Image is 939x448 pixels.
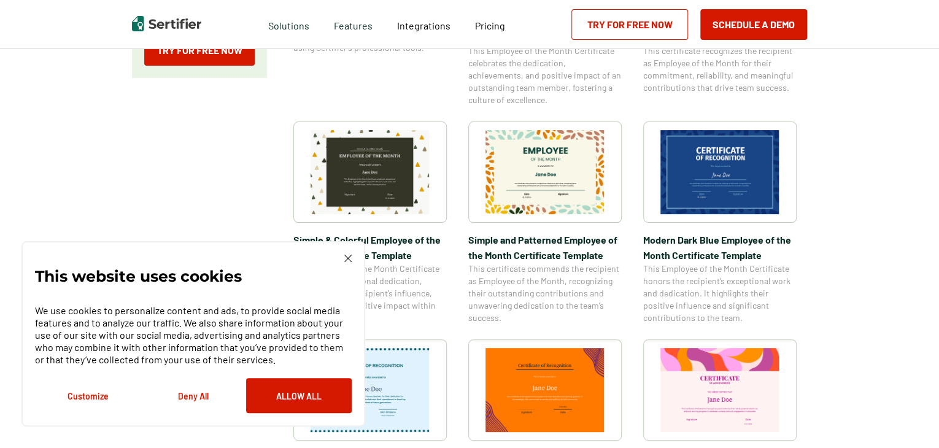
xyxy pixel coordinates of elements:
a: Try for Free Now [144,35,255,66]
button: Deny All [141,378,246,413]
img: Sertifier | Digital Credentialing Platform [132,16,201,31]
span: Solutions [268,17,309,32]
span: This certificate commends the recipient as Employee of the Month, recognizing their outstanding c... [468,263,622,324]
span: Integrations [397,20,450,31]
p: This website uses cookies [35,270,242,282]
img: Modern Dark Blue Employee of the Month Certificate Template [660,130,779,214]
span: Simple and Patterned Employee of the Month Certificate Template [468,232,622,263]
button: Schedule a Demo [700,9,807,40]
a: Integrations [397,17,450,32]
span: Features [334,17,373,32]
a: Simple & Colorful Employee of the Month Certificate TemplateSimple & Colorful Employee of the Mon... [293,122,447,324]
img: Certificate of Achievement for Preschool Template [660,348,779,432]
img: Simple and Patterned Employee of the Month Certificate Template [485,130,605,214]
span: This Employee of the Month Certificate honors the recipient’s exceptional work and dedication. It... [643,263,797,324]
a: Modern Dark Blue Employee of the Month Certificate TemplateModern Dark Blue Employee of the Month... [643,122,797,324]
button: Allow All [246,378,352,413]
img: Cookie Popup Close [344,255,352,262]
img: Simple & Colorful Employee of the Month Certificate Template [311,130,430,214]
p: We use cookies to personalize content and ads, to provide social media features and to analyze ou... [35,304,352,366]
span: This certificate recognizes the recipient as Employee of the Month for their commitment, reliabil... [643,45,797,94]
span: This Employee of the Month Certificate celebrates the dedication, achievements, and positive impa... [468,45,622,106]
iframe: Chat Widget [878,389,939,448]
img: Certificate of Recognition for Teachers Template [311,348,430,432]
a: Pricing [475,17,505,32]
button: Customize [35,378,141,413]
a: Try for Free Now [571,9,688,40]
img: Certificate of Recognition for Pastor [485,348,605,432]
span: Simple & Colorful Employee of the Month Certificate Template [293,232,447,263]
span: Modern Dark Blue Employee of the Month Certificate Template [643,232,797,263]
a: Simple and Patterned Employee of the Month Certificate TemplateSimple and Patterned Employee of t... [468,122,622,324]
span: Pricing [475,20,505,31]
span: This Employee of the Month Certificate celebrates exceptional dedication, highlighting the recipi... [293,263,447,324]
